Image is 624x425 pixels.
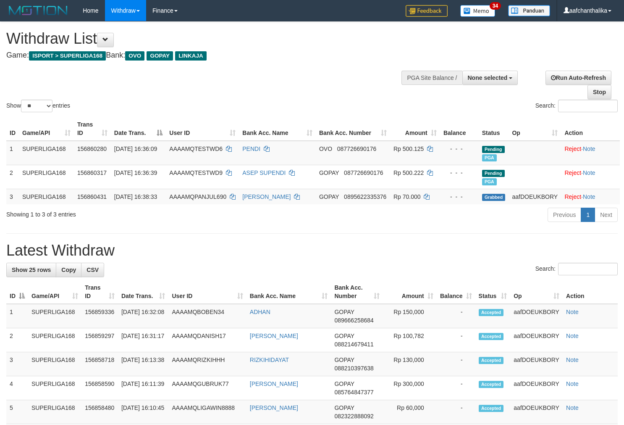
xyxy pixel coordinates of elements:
span: AAAAMQTESTWD9 [169,169,223,176]
span: Copy 087726690176 to clipboard [337,145,376,152]
a: [PERSON_NAME] [250,380,298,387]
td: 1 [6,141,19,165]
a: Note [566,309,579,315]
input: Search: [558,263,618,275]
div: - - - [443,193,475,201]
span: GOPAY [319,169,339,176]
span: Copy 088214679411 to clipboard [334,341,373,348]
label: Search: [535,263,618,275]
th: ID [6,117,19,141]
td: AAAAMQLIGAWIN8888 [168,400,246,424]
td: Rp 150,000 [383,304,437,328]
th: Trans ID: activate to sort column ascending [74,117,111,141]
td: SUPERLIGA168 [19,141,74,165]
td: [DATE] 16:13:38 [118,352,169,376]
a: [PERSON_NAME] [250,333,298,339]
td: SUPERLIGA168 [28,400,81,424]
span: Rp 500.125 [393,145,424,152]
th: Op: activate to sort column ascending [510,280,563,304]
span: Show 25 rows [12,267,51,273]
select: Showentries [21,100,52,112]
a: Note [566,380,579,387]
td: SUPERLIGA168 [28,376,81,400]
td: SUPERLIGA168 [19,189,74,204]
span: 34 [490,2,501,10]
span: Copy 087726690176 to clipboard [344,169,383,176]
span: Pending [482,146,505,153]
th: Balance: activate to sort column ascending [437,280,475,304]
td: - [437,352,475,376]
span: Copy 088210397638 to clipboard [334,365,373,372]
td: SUPERLIGA168 [28,328,81,352]
td: AAAAMQBOBEN34 [168,304,246,328]
a: Run Auto-Refresh [545,71,611,85]
td: 3 [6,352,28,376]
a: [PERSON_NAME] [250,404,298,411]
td: aafDOEUKBORY [510,304,563,328]
td: 5 [6,400,28,424]
span: 156860431 [77,193,107,200]
span: GOPAY [334,380,354,387]
span: Copy 085764847377 to clipboard [334,389,373,396]
td: 4 [6,376,28,400]
span: Marked by aafmaleo [482,154,497,161]
img: MOTION_logo.png [6,4,70,17]
th: Game/API: activate to sort column ascending [28,280,81,304]
th: Date Trans.: activate to sort column ascending [118,280,169,304]
a: PENDI [242,145,260,152]
th: Game/API: activate to sort column ascending [19,117,74,141]
label: Search: [535,100,618,112]
span: Accepted [479,381,504,388]
td: SUPERLIGA168 [28,352,81,376]
th: User ID: activate to sort column ascending [168,280,246,304]
td: 156858718 [81,352,118,376]
a: CSV [81,263,104,277]
td: 2 [6,328,28,352]
td: aafDOEUKBORY [510,328,563,352]
a: Note [566,356,579,363]
span: GOPAY [319,193,339,200]
h1: Latest Withdraw [6,242,618,259]
img: Feedback.jpg [406,5,448,17]
span: Copy 082322888092 to clipboard [334,413,373,420]
span: Marked by aafmaleo [482,178,497,185]
a: Copy [56,263,81,277]
span: LINKAJA [175,51,207,61]
td: AAAAMQGUBRUK77 [168,376,246,400]
span: GOPAY [334,309,354,315]
a: Next [595,208,618,222]
th: Bank Acc. Name: activate to sort column ascending [239,117,316,141]
span: ISPORT > SUPERLIGA168 [29,51,106,61]
td: aafDOEUKBORY [510,376,563,400]
a: Show 25 rows [6,263,56,277]
th: Op: activate to sort column ascending [509,117,561,141]
td: [DATE] 16:11:39 [118,376,169,400]
td: aafDOEUKBORY [510,352,563,376]
th: Amount: activate to sort column ascending [390,117,440,141]
th: Amount: activate to sort column ascending [383,280,437,304]
span: GOPAY [334,333,354,339]
th: Bank Acc. Number: activate to sort column ascending [331,280,383,304]
td: SUPERLIGA168 [28,304,81,328]
span: Copy 0895622335376 to clipboard [344,193,386,200]
div: - - - [443,145,475,153]
a: Note [566,404,579,411]
a: ADHAN [250,309,270,315]
label: Show entries [6,100,70,112]
a: Reject [564,145,581,152]
a: Note [566,333,579,339]
span: OVO [319,145,332,152]
a: Reject [564,169,581,176]
span: Accepted [479,309,504,316]
td: - [437,400,475,424]
td: 156858590 [81,376,118,400]
span: AAAAMQPANJUL690 [169,193,226,200]
span: CSV [87,267,99,273]
td: 156859297 [81,328,118,352]
td: Rp 300,000 [383,376,437,400]
th: Status [479,117,509,141]
span: AAAAMQTESTWD6 [169,145,223,152]
td: · [561,165,620,189]
td: Rp 100,782 [383,328,437,352]
a: Stop [587,85,611,99]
